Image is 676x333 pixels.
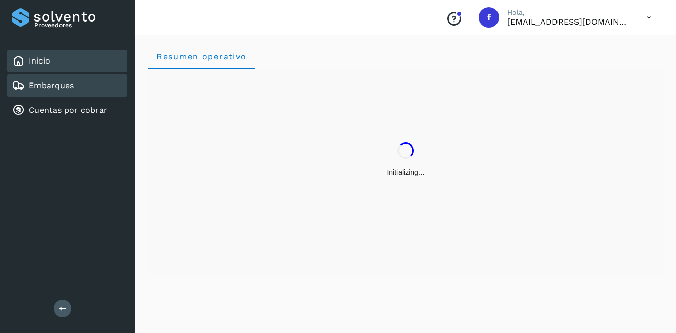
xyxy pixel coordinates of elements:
[507,8,630,17] p: Hola,
[29,80,74,90] a: Embarques
[507,17,630,27] p: facturacion@protransport.com.mx
[29,56,50,66] a: Inicio
[34,22,123,29] p: Proveedores
[7,74,127,97] div: Embarques
[29,105,107,115] a: Cuentas por cobrar
[156,52,247,61] span: Resumen operativo
[7,50,127,72] div: Inicio
[7,99,127,121] div: Cuentas por cobrar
